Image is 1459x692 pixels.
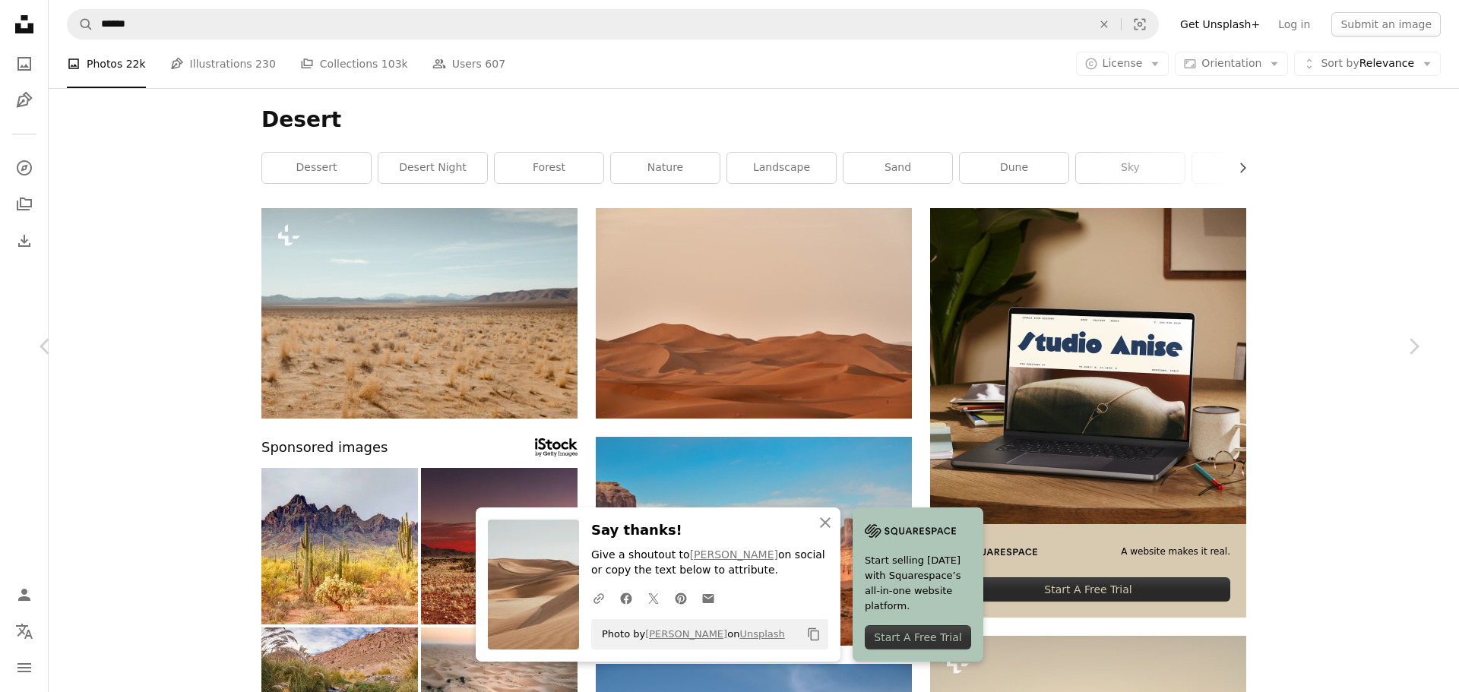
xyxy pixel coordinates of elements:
img: file-1705255347840-230a6ab5bca9image [946,545,1037,558]
button: Sort byRelevance [1294,52,1441,76]
img: a field of dry grass with mountains in the background [261,208,578,419]
h1: Desert [261,106,1246,134]
a: Next [1368,273,1459,419]
span: A website makes it real. [1121,545,1230,558]
h3: Say thanks! [591,520,828,542]
button: Visual search [1122,10,1158,39]
a: Start selling [DATE] with Squarespace’s all-in-one website platform.Start A Free Trial [853,507,983,662]
a: a field of dry grass with mountains in the background [261,306,578,320]
a: Collections 103k [300,39,408,88]
a: Illustrations [9,85,40,115]
a: cactus [1192,153,1301,183]
button: Menu [9,653,40,683]
img: landscape photography of rock formation [596,437,912,646]
span: Photo by on [594,622,785,646]
a: Illustrations 230 [170,39,276,88]
a: Share on Pinterest [667,583,695,613]
button: Copy to clipboard [801,621,827,647]
img: file-1705255347840-230a6ab5bca9image [865,520,956,542]
button: License [1076,52,1169,76]
a: desert night [378,153,487,183]
a: dessert [262,153,371,183]
img: file-1705123271268-c3eaf6a79b21image [930,208,1246,524]
div: Start A Free Trial [865,625,971,649]
div: Start A Free Trial [946,577,1230,602]
a: landscape [727,153,836,183]
a: forest [495,153,603,183]
a: sand [843,153,952,183]
a: [PERSON_NAME] [645,628,727,640]
span: License [1103,57,1143,69]
img: Ironwood Forest National Monument [261,468,418,624]
button: Clear [1087,10,1121,39]
button: Orientation [1175,52,1288,76]
a: Download History [9,226,40,256]
span: 607 [485,55,505,72]
a: Share on Facebook [612,583,640,613]
span: Start selling [DATE] with Squarespace’s all-in-one website platform. [865,553,971,614]
button: Language [9,616,40,646]
a: Explore [9,153,40,183]
a: A website makes it real.Start A Free Trial [930,208,1246,618]
button: Submit an image [1331,12,1441,36]
span: Orientation [1201,57,1261,69]
a: dessert field [596,306,912,320]
a: sky [1076,153,1185,183]
span: Sponsored images [261,437,388,459]
a: Photos [9,49,40,79]
button: scroll list to the right [1229,153,1246,183]
span: 230 [255,55,276,72]
a: nature [611,153,720,183]
img: dessert field [596,208,912,419]
a: Get Unsplash+ [1171,12,1269,36]
a: Log in [1269,12,1319,36]
a: Log in / Sign up [9,580,40,610]
span: Relevance [1321,56,1414,71]
a: Collections [9,189,40,220]
a: [PERSON_NAME] [690,548,778,561]
p: Give a shoutout to on social or copy the text below to attribute. [591,548,828,578]
a: Share over email [695,583,722,613]
span: 103k [381,55,408,72]
a: Users 607 [432,39,505,88]
button: Search Unsplash [68,10,93,39]
form: Find visuals sitewide [67,9,1159,39]
a: Share on Twitter [640,583,667,613]
img: Kalahari Desert, Namibia [421,468,578,624]
a: dune [960,153,1068,183]
span: Sort by [1321,57,1359,69]
a: Unsplash [739,628,784,640]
